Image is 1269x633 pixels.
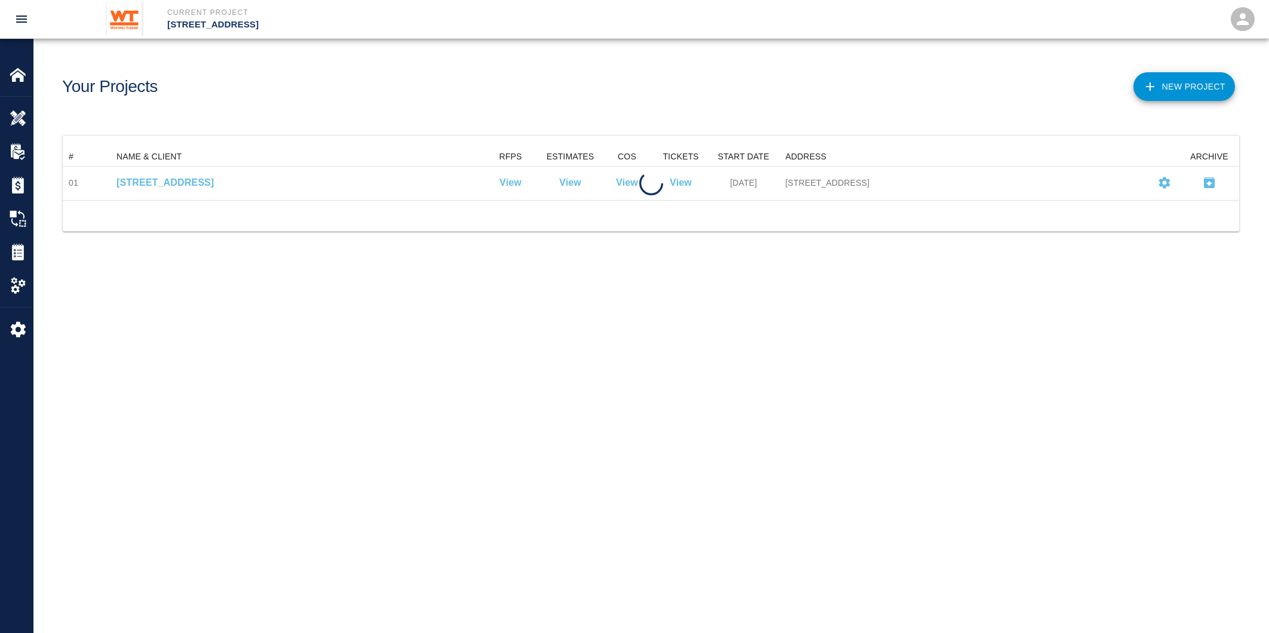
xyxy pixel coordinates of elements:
a: [STREET_ADDRESS] [117,176,475,190]
div: 01 [69,177,78,189]
div: ADDRESS [786,147,827,166]
div: COS [600,147,654,166]
button: open drawer [7,5,36,33]
a: View [616,176,638,190]
div: TICKETS [663,147,698,166]
a: View [559,176,581,190]
div: ARCHIVE [1179,147,1239,166]
a: View [499,176,522,190]
div: RFPS [499,147,522,166]
div: START DATE [718,147,769,166]
div: NAME & CLIENT [117,147,182,166]
div: COS [618,147,636,166]
div: [STREET_ADDRESS] [786,177,1144,189]
button: Settings [1152,171,1176,195]
p: Current Project [167,7,699,18]
div: ADDRESS [780,147,1150,166]
div: TICKETS [654,147,708,166]
div: # [63,147,111,166]
div: [DATE] [708,167,780,200]
button: New Project [1133,72,1235,101]
div: RFPS [481,147,541,166]
div: START DATE [708,147,780,166]
div: NAME & CLIENT [111,147,481,166]
img: Whiting-Turner [106,2,143,36]
a: View [670,176,692,190]
p: [STREET_ADDRESS] [167,18,699,32]
div: # [69,147,73,166]
div: ARCHIVE [1190,147,1228,166]
div: ESTIMATES [547,147,594,166]
h1: Your Projects [62,77,158,97]
div: ESTIMATES [541,147,600,166]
